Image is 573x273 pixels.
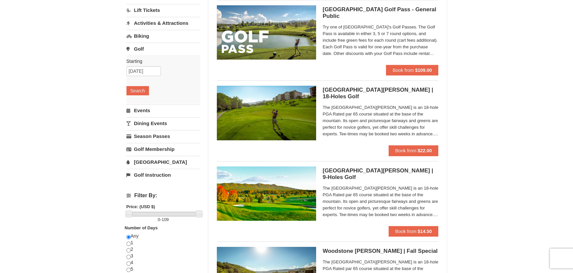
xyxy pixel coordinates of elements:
[389,145,439,156] button: Book from $22.00
[158,217,160,222] span: 0
[126,30,200,42] a: Biking
[126,204,155,209] strong: Price: (USD $)
[386,65,438,75] button: Book from $109.00
[323,167,439,181] h5: [GEOGRAPHIC_DATA][PERSON_NAME] | 9-Holes Golf
[217,86,316,140] img: 6619859-85-1f84791f.jpg
[323,185,439,218] span: The [GEOGRAPHIC_DATA][PERSON_NAME] is an 18-hole PGA Rated par 65 course situated at the base of ...
[418,148,432,153] strong: $22.00
[126,156,200,168] a: [GEOGRAPHIC_DATA]
[323,24,439,57] span: Try one of [GEOGRAPHIC_DATA]'s Golf Passes. The Golf Pass is available in either 3, 5 or 7 round ...
[162,217,169,222] span: 109
[415,68,432,73] strong: $109.00
[323,6,439,20] h5: [GEOGRAPHIC_DATA] Golf Pass - General Public
[323,248,439,254] h5: Woodstone [PERSON_NAME] | Fall Special
[389,226,439,237] button: Book from $14.50
[217,166,316,221] img: 6619859-87-49ad91d4.jpg
[126,104,200,116] a: Events
[126,86,149,95] button: Search
[418,229,432,234] strong: $14.50
[323,87,439,100] h5: [GEOGRAPHIC_DATA][PERSON_NAME] | 18-Holes Golf
[125,225,158,230] strong: Number of Days
[126,43,200,55] a: Golf
[126,130,200,142] a: Season Passes
[126,216,200,223] label: -
[126,143,200,155] a: Golf Membership
[393,68,414,73] span: Book from
[126,17,200,29] a: Activities & Attractions
[323,104,439,137] span: The [GEOGRAPHIC_DATA][PERSON_NAME] is an 18-hole PGA Rated par 65 course situated at the base of ...
[126,58,195,65] label: Starting
[126,4,200,16] a: Lift Tickets
[126,169,200,181] a: Golf Instruction
[395,229,416,234] span: Book from
[395,148,416,153] span: Book from
[126,117,200,129] a: Dining Events
[126,193,200,199] h4: Filter By:
[217,5,316,60] img: 6619859-108-f6e09677.jpg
